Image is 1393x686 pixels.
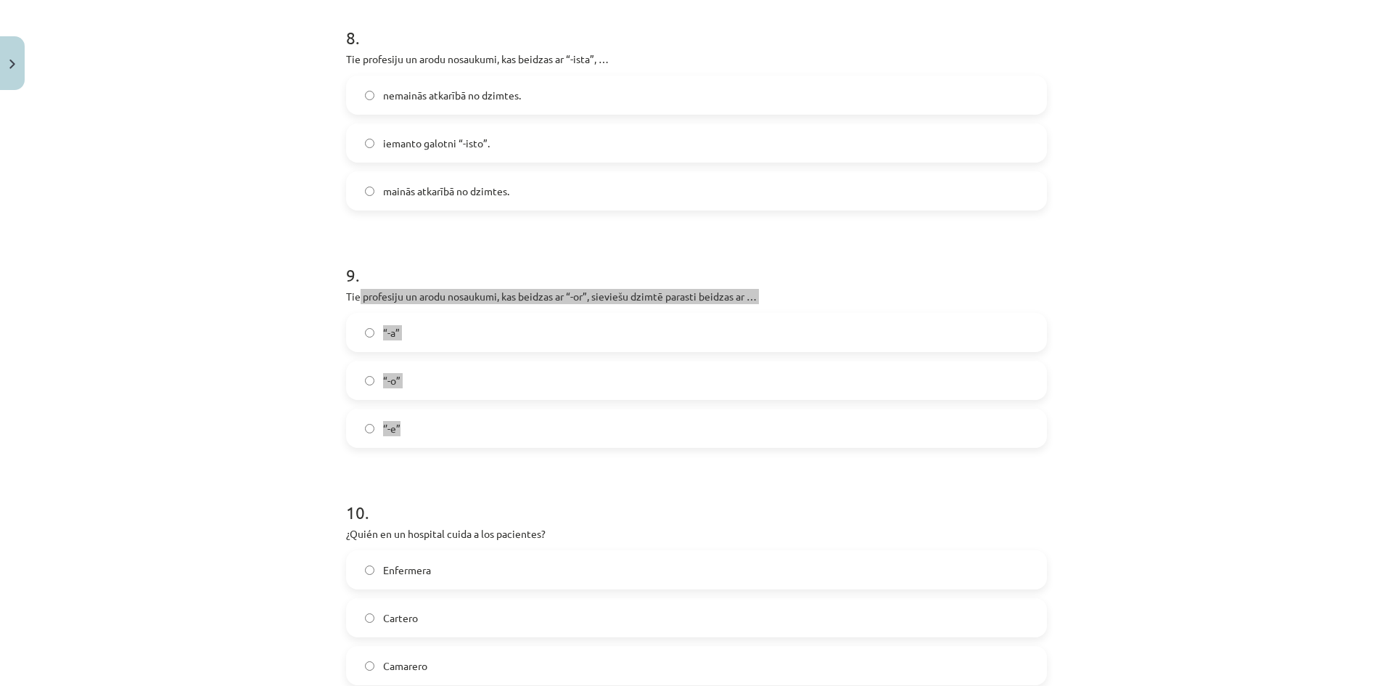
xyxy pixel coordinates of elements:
span: “-a” [383,325,400,340]
h1: 8 . [346,2,1047,47]
input: “-a” [365,328,374,338]
input: “-o” [365,376,374,385]
input: Enfermera [365,565,374,575]
p: Tie profesiju un arodu nosaukumi, kas beidzas ar “-or”, sieviešu dzimtē parasti beidzas ar … [346,289,1047,304]
input: Cartero [365,613,374,623]
span: iemanto galotni “-isto”. [383,136,490,151]
input: Camarero [365,661,374,671]
input: nemainās atkarībā no dzimtes. [365,91,374,100]
h1: 9 . [346,240,1047,285]
input: mainās atkarībā no dzimtes. [365,187,374,196]
span: ‘’-e” [383,421,400,436]
input: iemanto galotni “-isto”. [365,139,374,148]
span: Enfermera [383,563,431,578]
input: ‘’-e” [365,424,374,433]
span: nemainās atkarībā no dzimtes. [383,88,521,103]
h1: 10 . [346,477,1047,522]
span: “-o” [383,373,400,388]
p: ¿Quién en un hospital cuida a los pacientes? [346,526,1047,542]
span: mainās atkarībā no dzimtes. [383,184,509,199]
img: icon-close-lesson-0947bae3869378f0d4975bcd49f059093ad1ed9edebbc8119c70593378902aed.svg [9,60,15,69]
p: Tie profesiju un arodu nosaukumi, kas beidzas ar “-ista”, … [346,52,1047,67]
span: Camarero [383,658,427,674]
span: Cartero [383,611,418,626]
